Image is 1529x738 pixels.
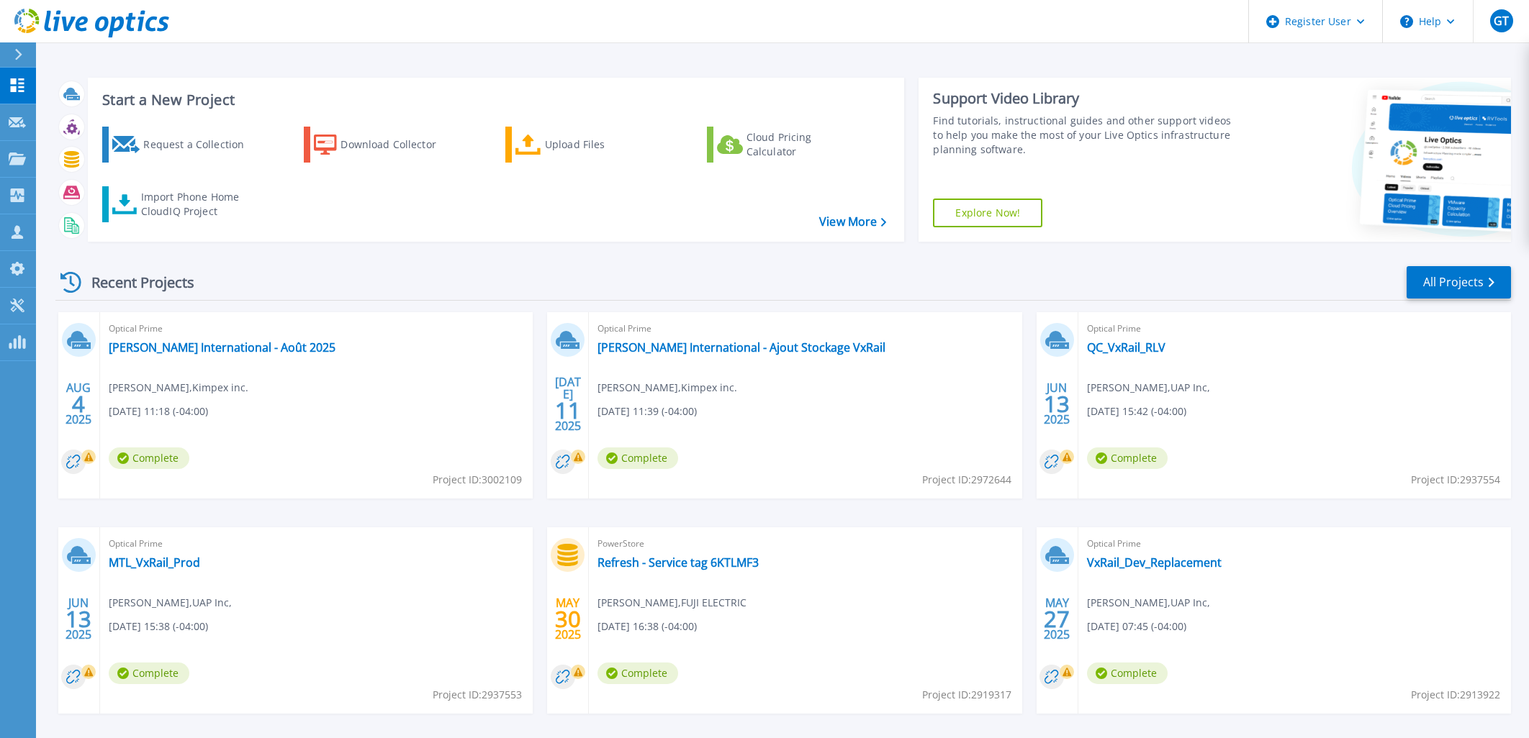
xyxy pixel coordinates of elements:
div: JUN 2025 [65,593,92,645]
div: Request a Collection [143,130,258,159]
span: Complete [1087,662,1168,684]
span: Project ID: 2937553 [433,687,522,703]
a: Upload Files [505,127,666,163]
span: Optical Prime [1087,321,1502,337]
span: 4 [72,398,85,410]
span: [DATE] 15:38 (-04:00) [109,619,208,634]
span: GT [1494,15,1509,27]
span: Optical Prime [109,536,524,552]
span: [DATE] 07:45 (-04:00) [1087,619,1186,634]
span: [DATE] 15:42 (-04:00) [1087,404,1186,419]
div: Import Phone Home CloudIQ Project [141,190,253,219]
a: View More [819,215,886,229]
span: [PERSON_NAME] , FUJI ELECTRIC [597,595,747,611]
span: Optical Prime [1087,536,1502,552]
span: Complete [109,447,189,469]
a: QC_VxRail_RLV [1087,340,1165,355]
span: Project ID: 3002109 [433,472,522,488]
span: Project ID: 2937554 [1411,472,1500,488]
span: [DATE] 11:18 (-04:00) [109,404,208,419]
span: 13 [1044,398,1070,410]
span: 27 [1044,613,1070,625]
span: Optical Prime [597,321,1013,337]
div: [DATE] 2025 [554,378,582,430]
div: Cloud Pricing Calculator [747,130,862,159]
span: [PERSON_NAME] , Kimpex inc. [597,380,737,396]
div: Support Video Library [933,89,1237,108]
span: Complete [597,662,678,684]
div: MAY 2025 [1043,593,1070,645]
span: Project ID: 2919317 [922,687,1011,703]
a: Explore Now! [933,199,1042,227]
span: Complete [109,662,189,684]
a: MTL_VxRail_Prod [109,555,200,570]
span: 11 [555,404,581,416]
span: [DATE] 11:39 (-04:00) [597,404,697,419]
span: 13 [66,613,91,625]
span: Optical Prime [109,321,524,337]
a: VxRail_Dev_Replacement [1087,555,1222,570]
div: JUN 2025 [1043,378,1070,430]
a: Request a Collection [102,127,263,163]
span: Complete [1087,447,1168,469]
span: [DATE] 16:38 (-04:00) [597,619,697,634]
span: Project ID: 2913922 [1411,687,1500,703]
span: PowerStore [597,536,1013,552]
span: [PERSON_NAME] , UAP Inc, [109,595,232,611]
span: [PERSON_NAME] , UAP Inc, [1087,595,1210,611]
div: Recent Projects [55,265,214,300]
div: MAY 2025 [554,593,582,645]
div: Upload Files [545,130,660,159]
span: [PERSON_NAME] , Kimpex inc. [109,380,248,396]
a: Refresh - Service tag 6KTLMF3 [597,555,759,570]
div: AUG 2025 [65,378,92,430]
a: Cloud Pricing Calculator [707,127,867,163]
a: Download Collector [304,127,464,163]
span: Complete [597,447,678,469]
a: [PERSON_NAME] International - Août 2025 [109,340,335,355]
div: Download Collector [340,130,456,159]
span: Project ID: 2972644 [922,472,1011,488]
a: [PERSON_NAME] International - Ajout Stockage VxRail [597,340,885,355]
span: [PERSON_NAME] , UAP Inc, [1087,380,1210,396]
h3: Start a New Project [102,92,886,108]
a: All Projects [1407,266,1511,299]
div: Find tutorials, instructional guides and other support videos to help you make the most of your L... [933,114,1237,157]
span: 30 [555,613,581,625]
